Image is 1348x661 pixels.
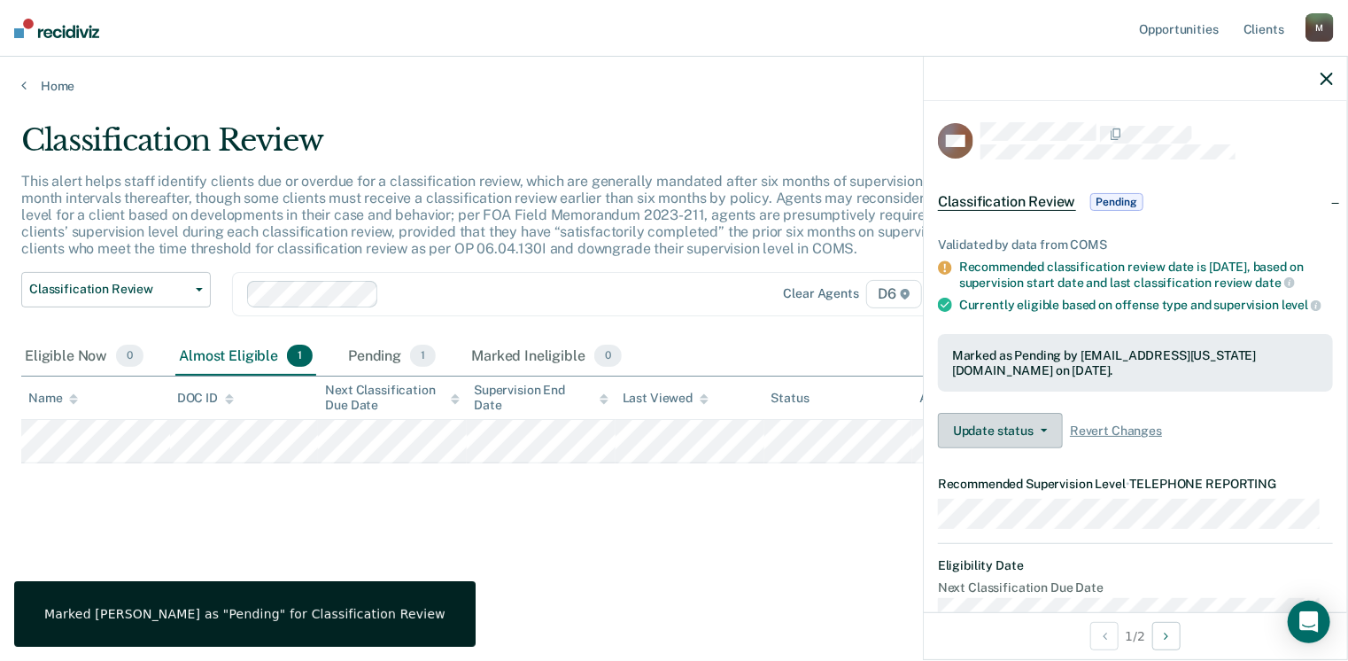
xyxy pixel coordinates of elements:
[938,580,1333,595] dt: Next Classification Due Date
[866,280,922,308] span: D6
[21,122,1033,173] div: Classification Review
[21,338,147,377] div: Eligible Now
[21,78,1327,94] a: Home
[28,391,78,406] div: Name
[1090,622,1119,650] button: Previous Opportunity
[21,173,1027,258] p: This alert helps staff identify clients due or overdue for a classification review, which are gen...
[345,338,439,377] div: Pending
[287,345,313,368] span: 1
[952,348,1319,378] div: Marked as Pending by [EMAIL_ADDRESS][US_STATE][DOMAIN_NAME] on [DATE].
[29,282,189,297] span: Classification Review
[1305,13,1334,42] div: M
[1090,193,1143,211] span: Pending
[177,391,234,406] div: DOC ID
[1282,298,1321,312] span: level
[623,391,709,406] div: Last Viewed
[924,612,1347,659] div: 1 / 2
[116,345,143,368] span: 0
[771,391,810,406] div: Status
[410,345,436,368] span: 1
[1070,424,1162,439] span: Revert Changes
[924,174,1347,230] div: Classification ReviewPending
[784,286,859,301] div: Clear agents
[1152,622,1181,650] button: Next Opportunity
[938,193,1076,211] span: Classification Review
[919,391,1003,406] div: Assigned to
[474,383,608,413] div: Supervision End Date
[14,19,99,38] img: Recidiviz
[959,260,1333,290] div: Recommended classification review date is [DATE], based on supervision start date and last classi...
[325,383,460,413] div: Next Classification Due Date
[938,477,1333,492] dt: Recommended Supervision Level TELEPHONE REPORTING
[938,237,1333,253] div: Validated by data from COMS
[959,297,1333,313] div: Currently eligible based on offense type and supervision
[1126,477,1130,491] span: •
[594,345,622,368] span: 0
[44,606,445,622] div: Marked [PERSON_NAME] as "Pending" for Classification Review
[938,558,1333,573] dt: Eligibility Date
[468,338,625,377] div: Marked Ineligible
[938,413,1063,448] button: Update status
[175,338,316,377] div: Almost Eligible
[1288,601,1330,643] div: Open Intercom Messenger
